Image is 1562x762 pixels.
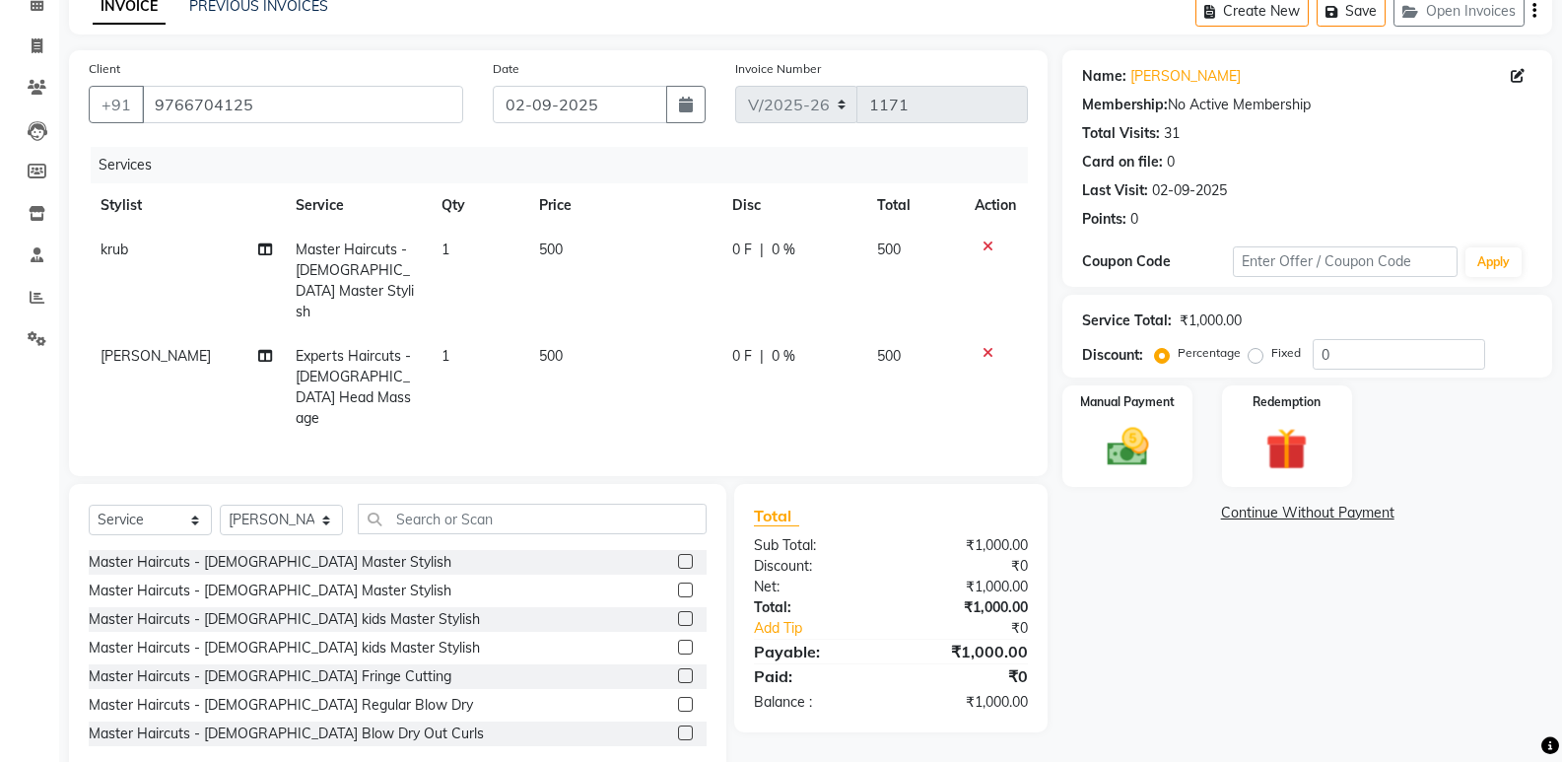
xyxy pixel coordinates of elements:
[539,347,563,365] span: 500
[441,347,449,365] span: 1
[739,640,891,663] div: Payable:
[89,552,451,573] div: Master Haircuts - [DEMOGRAPHIC_DATA] Master Stylish
[1082,66,1126,87] div: Name:
[89,695,473,716] div: Master Haircuts - [DEMOGRAPHIC_DATA] Regular Blow Dry
[296,241,414,320] span: Master Haircuts - [DEMOGRAPHIC_DATA] Master Stylish
[1094,423,1162,471] img: _cash.svg
[358,504,707,534] input: Search or Scan
[284,183,430,228] th: Service
[1082,345,1143,366] div: Discount:
[1167,152,1175,173] div: 0
[739,692,891,713] div: Balance :
[877,241,901,258] span: 500
[142,86,463,123] input: Search by Name/Mobile/Email/Code
[865,183,963,228] th: Total
[1066,503,1548,523] a: Continue Without Payment
[760,240,764,260] span: |
[1082,152,1163,173] div: Card on file:
[720,183,866,228] th: Disc
[891,556,1043,577] div: ₹0
[772,346,795,367] span: 0 %
[739,597,891,618] div: Total:
[1180,311,1242,331] div: ₹1,000.00
[1082,180,1148,201] div: Last Visit:
[739,664,891,688] div: Paid:
[91,147,1043,183] div: Services
[1164,123,1180,144] div: 31
[89,609,480,630] div: Master Haircuts - [DEMOGRAPHIC_DATA] kids Master Stylish
[891,664,1043,688] div: ₹0
[296,347,411,427] span: Experts Haircuts - [DEMOGRAPHIC_DATA] Head Massage
[1082,311,1172,331] div: Service Total:
[493,60,519,78] label: Date
[89,724,484,744] div: Master Haircuts - [DEMOGRAPHIC_DATA] Blow Dry Out Curls
[1253,423,1321,475] img: _gift.svg
[1253,393,1321,411] label: Redemption
[101,347,211,365] span: [PERSON_NAME]
[89,60,120,78] label: Client
[1080,393,1175,411] label: Manual Payment
[1178,344,1241,362] label: Percentage
[527,183,720,228] th: Price
[430,183,527,228] th: Qty
[1465,247,1522,277] button: Apply
[891,577,1043,597] div: ₹1,000.00
[963,183,1028,228] th: Action
[1271,344,1301,362] label: Fixed
[732,346,752,367] span: 0 F
[739,535,891,556] div: Sub Total:
[891,692,1043,713] div: ₹1,000.00
[1130,66,1241,87] a: [PERSON_NAME]
[89,183,284,228] th: Stylist
[732,240,752,260] span: 0 F
[760,346,764,367] span: |
[1152,180,1227,201] div: 02-09-2025
[739,577,891,597] div: Net:
[1233,246,1458,277] input: Enter Offer / Coupon Code
[735,60,821,78] label: Invoice Number
[877,347,901,365] span: 500
[89,638,480,658] div: Master Haircuts - [DEMOGRAPHIC_DATA] kids Master Stylish
[1082,209,1126,230] div: Points:
[1130,209,1138,230] div: 0
[754,506,799,526] span: Total
[539,241,563,258] span: 500
[1082,123,1160,144] div: Total Visits:
[891,640,1043,663] div: ₹1,000.00
[1082,95,1532,115] div: No Active Membership
[772,240,795,260] span: 0 %
[891,535,1043,556] div: ₹1,000.00
[917,618,1043,639] div: ₹0
[89,86,144,123] button: +91
[739,618,917,639] a: Add Tip
[89,666,451,687] div: Master Haircuts - [DEMOGRAPHIC_DATA] Fringe Cutting
[891,597,1043,618] div: ₹1,000.00
[739,556,891,577] div: Discount:
[1082,95,1168,115] div: Membership:
[1082,251,1232,272] div: Coupon Code
[101,241,128,258] span: krub
[89,581,451,601] div: Master Haircuts - [DEMOGRAPHIC_DATA] Master Stylish
[441,241,449,258] span: 1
